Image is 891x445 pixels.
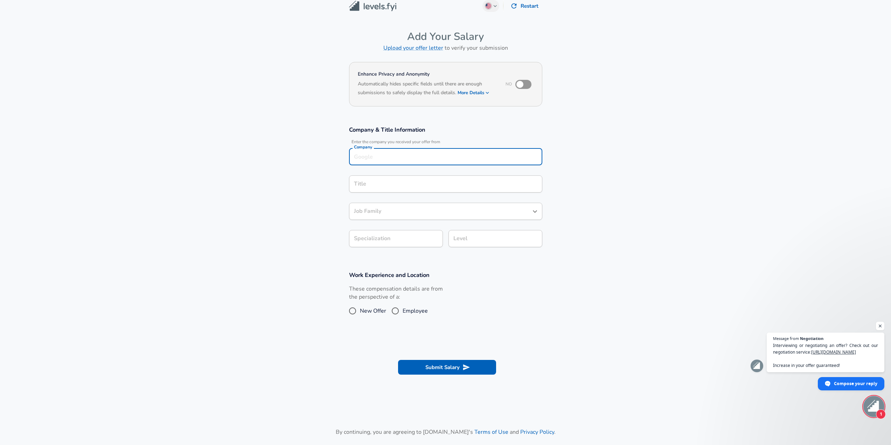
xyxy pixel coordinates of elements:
input: Software Engineer [352,206,529,217]
span: Employee [403,307,428,315]
span: Message from [773,336,799,340]
a: Upload your offer letter [383,44,443,52]
h6: to verify your submission [349,43,542,53]
button: More Details [458,88,490,98]
span: New Offer [360,307,386,315]
h3: Company & Title Information [349,126,542,134]
div: Open chat [863,396,884,417]
h3: Work Experience and Location [349,271,542,279]
img: Levels.fyi [349,1,396,12]
input: Specialization [349,230,443,247]
label: Company [354,145,372,149]
a: Terms of Use [474,428,508,436]
a: Privacy Policy [520,428,554,436]
span: Compose your reply [834,377,877,390]
span: No [506,81,512,87]
input: Software Engineer [352,179,539,189]
input: Google [352,151,539,162]
span: 1 [876,409,886,419]
button: Submit Salary [398,360,496,375]
h4: Enhance Privacy and Anonymity [358,71,496,78]
button: Open [530,207,540,216]
span: Enter the company you received your offer from [349,139,542,145]
h4: Add Your Salary [349,30,542,43]
img: English (US) [486,3,491,9]
label: These compensation details are from the perspective of a: [349,285,443,301]
span: Negotiation [800,336,823,340]
h6: Automatically hides specific fields until there are enough submissions to safely display the full... [358,80,496,98]
span: Interviewing or negotiating an offer? Check out our negotiation service: Increase in your offer g... [773,342,878,369]
input: L3 [452,233,539,244]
